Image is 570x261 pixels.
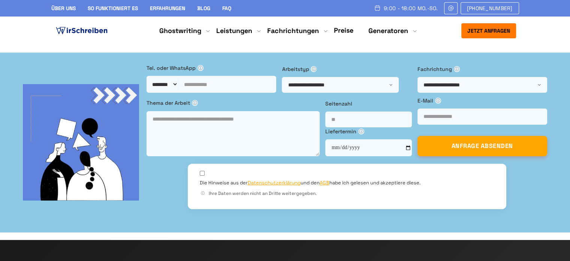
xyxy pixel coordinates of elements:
label: Liefertermin [325,127,412,136]
div: Ihre Daten werden nicht an Dritte weitergegeben. [200,190,494,197]
a: So funktioniert es [88,5,138,12]
a: Fachrichtungen [267,26,319,35]
span: ⓘ [435,98,441,104]
button: Jetzt anfragen [461,23,516,38]
span: ⓘ [197,65,203,71]
img: Schedule [374,5,381,11]
a: Blog [197,5,210,12]
label: Die Hinweise aus der und den habe ich gelesen und akzeptiere diese. [200,180,420,186]
a: Erfahrungen [150,5,185,12]
a: Ghostwriting [159,26,201,35]
a: Preise [334,26,353,35]
img: logo ghostwriter-österreich [54,25,109,36]
span: ⓘ [192,100,198,106]
label: Seitenzahl [325,100,412,108]
span: 9:00 - 18:00 Mo.-So. [384,5,438,11]
label: Arbeitstyp [282,65,411,73]
span: ⓘ [311,66,317,72]
a: AGB [320,180,329,186]
button: ANFRAGE ABSENDEN [417,136,547,156]
span: ⓘ [454,66,460,72]
a: Generatoren [368,26,408,35]
label: Thema der Arbeit [147,99,319,107]
a: FAQ [222,5,231,12]
label: Fachrichtung [417,65,547,73]
span: ⓘ [200,190,206,196]
label: E-Mail [417,97,547,105]
span: [PHONE_NUMBER] [467,5,513,11]
label: Tel. oder WhatsApp [147,64,276,72]
img: Email [447,5,454,11]
span: ⓘ [358,128,364,134]
a: Über uns [51,5,76,12]
a: Datenschutzerklärung [248,180,301,186]
a: Leistungen [216,26,252,35]
a: [PHONE_NUMBER] [461,2,519,14]
img: bg [23,84,139,201]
